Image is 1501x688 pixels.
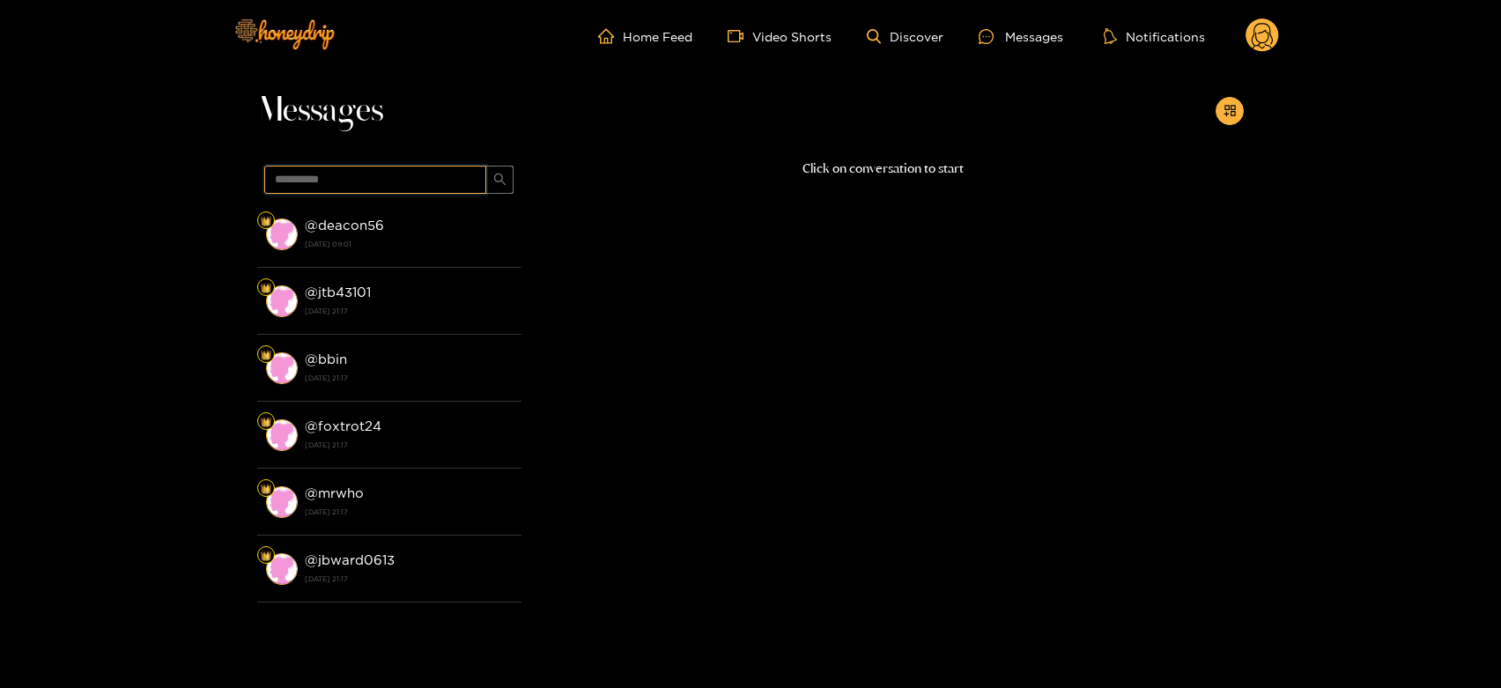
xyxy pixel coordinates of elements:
img: Fan Level [261,551,271,561]
span: Messages [257,90,383,132]
img: Fan Level [261,417,271,427]
img: Fan Level [261,216,271,226]
img: Fan Level [261,484,271,494]
span: search [493,173,506,188]
span: video-camera [728,28,752,44]
strong: [DATE] 21:17 [305,370,513,386]
a: Home Feed [598,28,692,44]
img: conversation [266,486,298,518]
img: Fan Level [261,350,271,360]
strong: @ foxtrot24 [305,418,381,433]
img: conversation [266,218,298,250]
strong: [DATE] 21:17 [305,571,513,587]
strong: @ deacon56 [305,218,384,233]
button: Notifications [1098,27,1210,45]
strong: @ jtb43101 [305,285,371,300]
strong: [DATE] 09:01 [305,236,513,252]
a: Video Shorts [728,28,832,44]
button: search [485,166,514,194]
div: Messages [979,26,1063,47]
a: Discover [867,29,943,44]
strong: [DATE] 21:17 [305,437,513,453]
img: Fan Level [261,283,271,293]
strong: [DATE] 21:17 [305,303,513,319]
span: appstore-add [1224,104,1237,119]
span: home [598,28,623,44]
p: Click on conversation to start [521,159,1244,179]
img: conversation [266,419,298,451]
strong: @ jbward0613 [305,552,395,567]
strong: @ bbin [305,351,347,366]
img: conversation [266,352,298,384]
strong: @ mrwho [305,485,364,500]
img: conversation [266,285,298,317]
strong: [DATE] 21:17 [305,504,513,520]
img: conversation [266,553,298,585]
button: appstore-add [1216,97,1244,125]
